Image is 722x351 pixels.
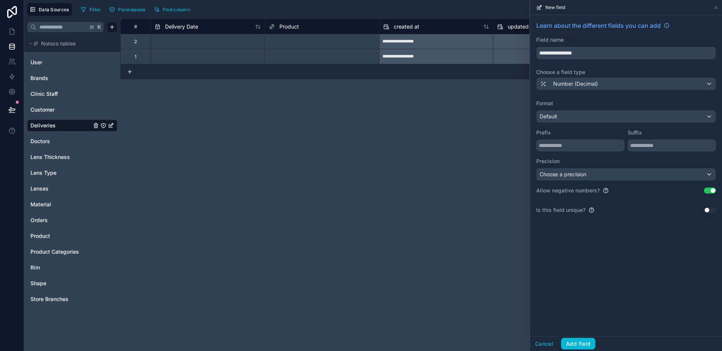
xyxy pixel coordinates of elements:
span: Orders [30,216,48,224]
span: Doctors [30,138,50,145]
span: Product [30,232,50,240]
a: Product [30,232,91,240]
div: Lenses [27,183,117,195]
label: Field name [536,36,564,44]
div: Clinic Staff [27,88,117,100]
span: Product Categories [30,248,79,256]
span: Noloco tables [41,40,76,47]
span: Lenses [30,185,49,192]
button: Add field [561,338,595,350]
span: Delivery Date [165,23,198,30]
span: Data Sources [39,7,69,12]
div: Doctors [27,135,117,147]
div: User [27,56,117,68]
div: Product Categories [27,246,117,258]
div: 1 [135,54,137,60]
div: Lens Type [27,167,117,179]
div: # [126,24,145,29]
div: Brands [27,72,117,84]
span: Brands [30,74,48,82]
span: Default [540,113,557,120]
span: Choose a precision [540,171,586,177]
span: Lens Thickness [30,153,70,161]
a: Rim [30,264,91,271]
span: Filter [89,7,101,12]
a: Brands [30,74,91,82]
a: Orders [30,216,91,224]
div: Material [27,198,117,210]
span: User [30,59,42,66]
button: Cancel [530,338,558,350]
span: Lens Type [30,169,56,177]
a: Store Branches [30,295,91,303]
span: Customer [30,106,55,113]
span: New field [545,5,565,11]
label: Precision [536,157,716,165]
label: Choose a field type [536,68,716,76]
span: created at [394,23,419,30]
div: Orders [27,214,117,226]
div: 2 [134,39,137,45]
button: Find column [151,4,193,15]
span: Clinic Staff [30,90,58,98]
button: Default [536,110,716,123]
button: Filter [78,4,104,15]
a: Learn about the different fields you can add [536,21,670,30]
a: Lens Type [30,169,91,177]
span: K [97,24,102,30]
span: Shape [30,280,46,287]
div: Shape [27,277,117,289]
div: Product [27,230,117,242]
div: Lens Thickness [27,151,117,163]
span: Store Branches [30,295,68,303]
span: Number (Decimal) [553,80,598,88]
label: Prefix [536,129,625,136]
span: Deliveries [30,122,56,129]
button: Choose a precision [536,168,716,181]
div: Customer [27,104,117,116]
span: Find column [163,7,190,12]
label: Allow negative numbers? [536,187,600,194]
span: Learn about the different fields you can add [536,21,661,30]
a: Product Categories [30,248,91,256]
button: Data Sources [27,3,72,16]
a: Doctors [30,138,91,145]
a: Material [30,201,91,208]
a: User [30,59,91,66]
span: Product [279,23,299,30]
label: Suffix [628,129,716,136]
a: Shape [30,280,91,287]
span: Material [30,201,51,208]
a: Deliveries [30,122,91,129]
button: Noloco tables [27,38,113,49]
a: Clinic Staff [30,90,91,98]
a: Permissions [106,4,151,15]
div: Store Branches [27,293,117,305]
label: Is this field unique? [536,206,585,214]
a: Lenses [30,185,91,192]
div: Deliveries [27,120,117,132]
div: Rim [27,262,117,274]
label: Format [536,100,716,107]
span: Permissions [118,7,145,12]
span: updated at [508,23,535,30]
button: Permissions [106,4,148,15]
a: Customer [30,106,91,113]
button: Number (Decimal) [536,77,716,90]
span: Rim [30,264,40,271]
a: Lens Thickness [30,153,91,161]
